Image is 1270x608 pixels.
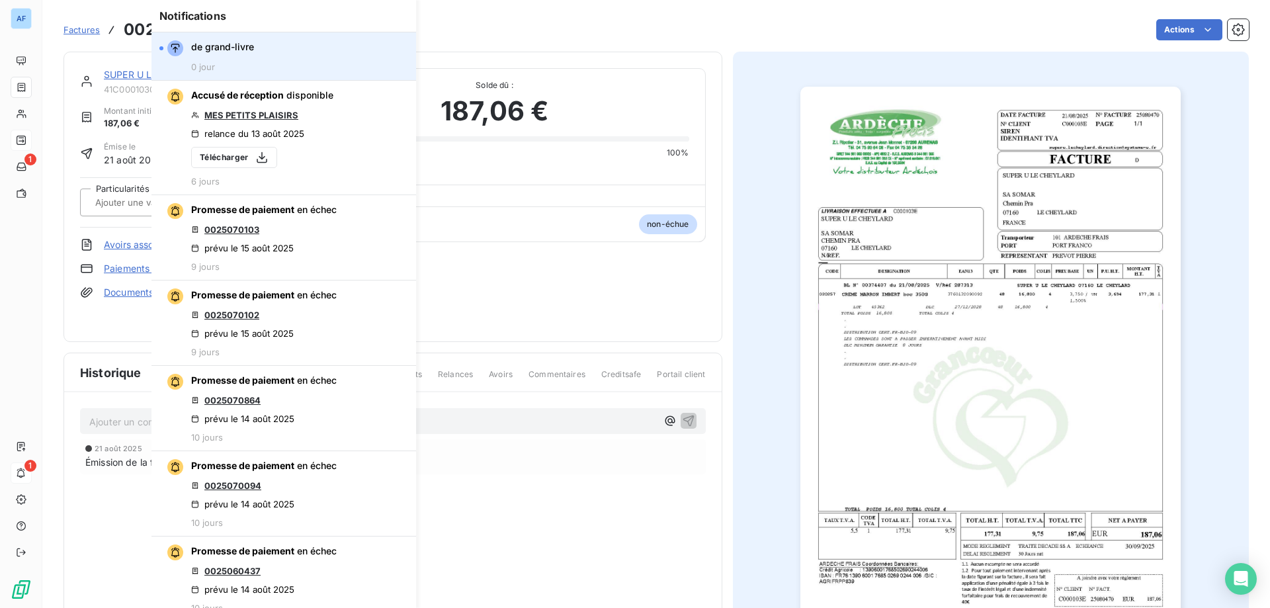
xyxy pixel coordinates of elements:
a: SUPER U LE CHEYLARD [104,69,210,80]
span: Avoirs [489,369,513,391]
a: 1 [11,156,31,177]
a: Factures [63,23,100,36]
span: 0 jour [191,62,215,72]
a: 0025060437 [204,566,261,576]
div: AF [11,8,32,29]
span: Historique [80,364,142,382]
span: disponible [286,89,333,101]
span: en échec [297,460,337,471]
a: 0025070103 [204,224,259,235]
span: Accusé de réception [191,89,284,101]
span: Portail client [657,369,705,391]
span: 21 août 2025 [104,153,163,167]
span: en échec [297,374,337,386]
span: en échec [297,204,337,215]
a: 0025070864 [204,395,261,406]
input: Ajouter une valeur [94,196,227,208]
a: Avoirs associés [104,238,171,251]
button: Promesse de paiement en échec0025070864prévu le 14 août 202510 jours [151,366,416,451]
button: Promesse de paiement en échec0025070102prévu le 15 août 20259 jours [151,281,416,366]
button: Promesse de paiement en échec0025070103prévu le 15 août 20259 jours [151,195,416,281]
span: 21 août 2025 [95,445,142,453]
div: relance du 13 août 2025 [191,128,304,139]
span: de grand-livre [191,40,254,54]
span: Émise le [104,141,163,153]
span: 187,06 € [104,117,158,130]
span: 10 jours [191,517,223,528]
div: prévu le 14 août 2025 [191,413,294,424]
span: Montant initial [104,105,158,117]
div: prévu le 15 août 2025 [191,328,294,339]
div: prévu le 14 août 2025 [191,584,294,595]
a: Paiements reçus [104,262,177,275]
span: 9 jours [191,261,220,272]
span: 6 jours [191,176,220,187]
a: MES PETITS PLAISIRS [204,110,298,120]
div: Open Intercom Messenger [1225,563,1257,595]
span: Solde dû : [300,79,689,91]
span: en échec [297,545,337,556]
span: Promesse de paiement [191,545,294,556]
span: non-échue [639,214,697,234]
img: Logo LeanPay [11,579,32,600]
span: 1 [24,460,36,472]
span: 10 jours [191,432,223,443]
button: Promesse de paiement en échec0025070094prévu le 14 août 202510 jours [151,451,416,537]
span: Commentaires [529,369,585,391]
span: Relances [438,369,473,391]
span: 1 [24,153,36,165]
span: Émission de la facture [85,455,182,469]
button: Accusé de réception disponibleMES PETITS PLAISIRSrelance du 13 août 2025Télécharger6 jours [151,81,416,195]
span: Promesse de paiement [191,204,294,215]
span: Promesse de paiement [191,460,294,471]
a: 0025070094 [204,480,261,491]
h6: Notifications [159,8,408,24]
button: Actions [1156,19,1222,40]
span: Promesse de paiement [191,289,294,300]
div: prévu le 15 août 2025 [191,243,294,253]
button: de grand-livre0 jour [151,32,416,81]
span: en échec [297,289,337,300]
span: 41C0001030 [104,84,268,95]
a: 0025070102 [204,310,259,320]
span: 187,06 € [441,91,548,131]
span: 100% [667,147,689,159]
span: 9 jours [191,347,220,357]
div: prévu le 14 août 2025 [191,499,294,509]
span: Creditsafe [601,369,642,391]
button: Télécharger [191,147,277,168]
span: Factures [63,24,100,35]
span: Promesse de paiement [191,374,294,386]
a: Documents associés [104,286,194,299]
h3: 0025080470 [124,18,228,42]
